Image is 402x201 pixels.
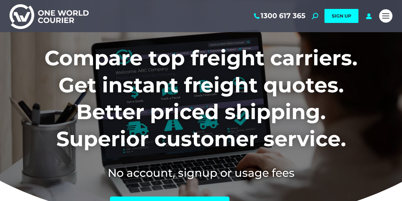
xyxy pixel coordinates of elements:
span: SIGN UP [332,13,351,19]
a: SIGN UP [324,9,358,23]
a: Mobile menu icon [379,9,392,23]
h2: No account, signup or usage fees [10,165,392,181]
a: 1300 617 365 [253,12,305,20]
h1: Compare top freight carriers. Get instant freight quotes. Better priced shipping. Superior custom... [10,45,392,152]
img: One World Courier [10,3,89,29]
